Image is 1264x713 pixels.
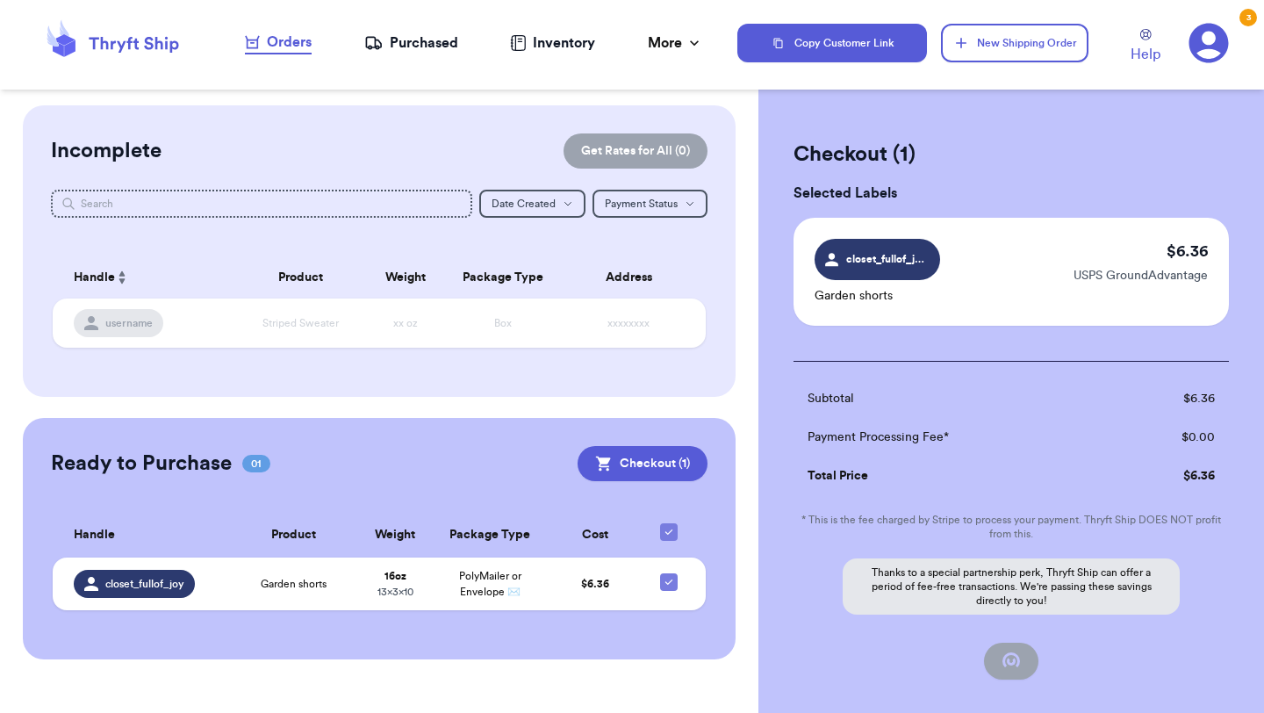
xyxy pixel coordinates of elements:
input: Search [51,190,472,218]
span: PolyMailer or Envelope ✉️ [459,571,521,597]
p: $ 6.36 [1167,239,1208,263]
p: * This is the fee charged by Stripe to process your payment. Thryft Ship DOES NOT profit from this. [794,513,1229,541]
span: 13 x 3 x 10 [377,587,413,597]
a: Orders [245,32,312,54]
span: Payment Status [605,198,678,209]
span: 01 [242,455,270,472]
th: Package Type [444,256,562,299]
td: $ 6.36 [1113,457,1229,495]
button: Get Rates for All (0) [564,133,707,169]
span: closet_fullof_joy [105,577,184,591]
a: Help [1131,29,1160,65]
th: Product [235,256,366,299]
span: closet_fullof_joy [846,251,924,267]
p: Garden shorts [815,287,940,305]
td: $ 6.36 [1113,379,1229,418]
strong: 16 oz [384,571,406,581]
span: Box [494,318,512,328]
button: Sort ascending [115,267,129,288]
div: Orders [245,32,312,53]
span: $ 6.36 [581,579,609,589]
span: Garden shorts [261,577,327,591]
button: New Shipping Order [941,24,1088,62]
div: 3 [1239,9,1257,26]
a: Purchased [364,32,458,54]
td: Total Price [794,457,1113,495]
span: Striped Sweater [262,318,339,328]
th: Address [562,256,706,299]
button: Checkout (1) [578,446,707,481]
button: Date Created [479,190,585,218]
span: Handle [74,269,115,287]
button: Copy Customer Link [737,24,927,62]
span: username [105,316,153,330]
td: $ 0.00 [1113,418,1229,457]
span: Handle [74,526,115,544]
h3: Selected Labels [794,183,1229,204]
h2: Ready to Purchase [51,450,232,478]
td: Subtotal [794,379,1113,418]
div: More [648,32,703,54]
p: Thanks to a special partnership perk, Thryft Ship can offer a period of fee-free transactions. We... [843,558,1180,615]
td: Payment Processing Fee* [794,418,1113,457]
a: 3 [1189,23,1229,63]
span: Help [1131,44,1160,65]
th: Cost [547,513,642,558]
th: Weight [366,256,444,299]
button: Payment Status [592,190,707,218]
h2: Checkout ( 1 ) [794,140,1229,169]
p: USPS GroundAdvantage [1074,267,1208,284]
span: xx oz [393,318,418,328]
span: xxxxxxxx [607,318,650,328]
th: Weight [357,513,434,558]
h2: Incomplete [51,137,162,165]
th: Product [230,513,357,558]
th: Package Type [433,513,547,558]
a: Inventory [510,32,595,54]
span: Date Created [492,198,556,209]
